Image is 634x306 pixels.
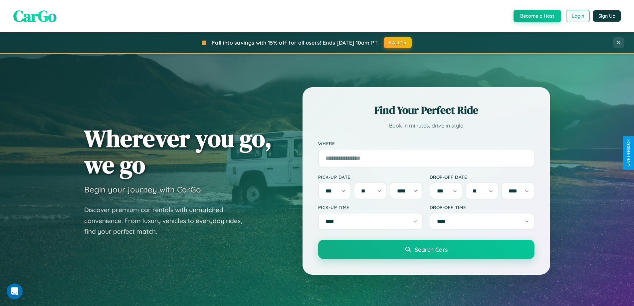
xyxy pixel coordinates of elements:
label: Drop-off Time [430,204,534,210]
span: CarGo [13,5,57,27]
span: Fall into savings with 15% off for all users! Ends [DATE] 10am PT. [212,39,379,46]
h2: Find Your Perfect Ride [318,103,534,118]
button: Become a Host [514,10,561,22]
button: FALL15 [384,37,412,48]
iframe: Intercom live chat [7,283,23,299]
p: Discover premium car rentals with unmatched convenience. From luxury vehicles to everyday rides, ... [84,204,251,237]
button: Search Cars [318,240,534,259]
label: Drop-off Date [430,174,534,180]
p: Book in minutes, drive in style [318,121,534,131]
label: Where [318,141,534,146]
h3: Begin your journey with CarGo [84,184,201,194]
label: Pick-up Time [318,204,423,210]
label: Pick-up Date [318,174,423,180]
span: Search Cars [415,246,448,253]
button: Login [566,10,590,22]
button: Sign Up [593,10,621,22]
div: Give Feedback [626,140,631,166]
h1: Wherever you go, we go [84,125,272,178]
